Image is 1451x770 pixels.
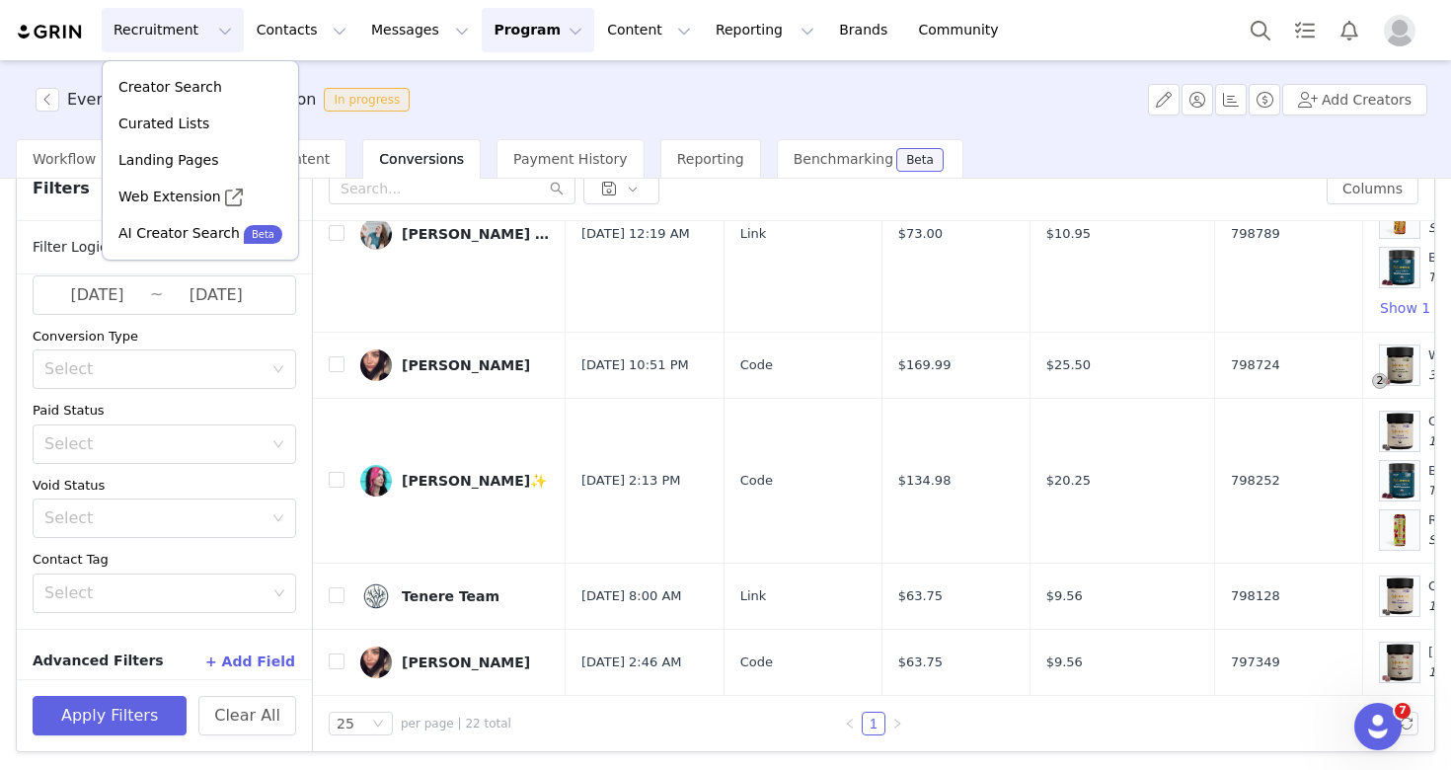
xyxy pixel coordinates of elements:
button: Apply Filters [33,696,187,735]
i: icon: down [272,363,284,377]
button: Profile [1372,15,1435,46]
span: Workflow [33,151,96,167]
p: Beta [252,227,274,242]
li: 1 [862,712,885,735]
img: 67f4ac95-c0d5-468a-a00b-2284a824347c.jpg [360,349,392,381]
span: [DATE] 12:19 AM [581,224,690,244]
button: Clear All [198,696,296,735]
span: Advanced Filters [33,651,164,671]
span: Reporting [677,151,744,167]
span: [object Object] [36,88,418,112]
span: $73.00 [898,224,944,244]
span: Code [740,471,773,491]
span: Link [740,586,767,606]
button: + Add Field [204,646,296,677]
div: Select [44,583,267,603]
p: AI Creator Search [118,223,240,244]
i: icon: down [273,587,285,601]
i: icon: down [272,512,284,526]
span: $10.95 [1046,224,1092,244]
img: WatermelonGummies_750mg_Main.png [1380,346,1419,385]
span: 797349 [1231,653,1280,672]
div: 25 [337,713,354,734]
span: Payment History [513,151,628,167]
button: Messages [359,8,481,52]
img: 750_CBDSLEEPGUMMIES_MAIN_1.png [1380,412,1419,451]
a: [PERSON_NAME] [360,647,550,678]
button: Reporting [704,8,826,52]
div: [PERSON_NAME] [402,654,530,670]
li: Next Page [885,712,909,735]
img: 0e711017-e6fe-441f-abbb-fb0d0e38a191.jpg [360,465,392,497]
a: Tenere Team [360,580,550,612]
span: $9.56 [1046,586,1083,606]
span: Code [740,355,773,375]
p: Landing Pages [118,150,218,171]
img: blueberrybreeze_THC_Gummies.png [1380,248,1419,287]
iframe: Intercom live chat [1354,703,1402,750]
img: a8423493-583c-4e23-8dfc-f8a0f5fcbdd3.jpg [360,580,392,612]
input: Search... [329,173,575,204]
img: THC-Seltzer_RL-1_1f61b68b-56c5-46f6-8799-ffa4d09f77bd.png [1380,510,1419,550]
input: Start date [44,282,150,308]
img: ed8e3baf-3d2c-46f2-bc13-97b0206af21b.jpg [360,218,392,250]
i: icon: left [844,718,856,730]
span: per page | 22 total [401,715,511,732]
span: [DATE] 8:00 AM [581,586,682,606]
img: placeholder-profile.jpg [1384,15,1415,46]
a: [PERSON_NAME] - Survivor, advocate, keynote speaker [360,218,550,250]
span: Link [740,224,767,244]
span: $63.75 [898,586,944,606]
div: Contact Tag [33,550,296,570]
a: Community [907,8,1020,52]
span: Conversions [379,151,464,167]
h3: Evergreen Influencer Activation [67,88,316,112]
span: $169.99 [898,355,952,375]
img: grin logo [16,23,85,41]
a: [PERSON_NAME]✨ [360,465,550,497]
a: Tasks [1283,8,1327,52]
span: 798128 [1231,586,1280,606]
span: 798724 [1231,355,1280,375]
i: icon: down [272,438,284,452]
span: $63.75 [898,653,944,672]
span: Content [275,151,331,167]
span: 7 [1395,703,1411,719]
p: Creator Search [118,77,222,98]
div: Conversion Type [33,327,296,346]
input: End date [163,282,268,308]
span: $25.50 [1046,355,1092,375]
span: [DATE] 10:51 PM [581,355,689,375]
button: Columns [1327,173,1418,204]
div: [PERSON_NAME] [402,357,530,373]
span: Filter Logic [33,237,108,258]
button: Content [595,8,703,52]
div: Select [44,508,263,528]
span: Benchmarking [794,151,893,167]
img: BerryGummy_main.png [1380,643,1419,682]
span: 2 [1374,372,1386,390]
button: Program [482,8,594,52]
img: 67f4ac95-c0d5-468a-a00b-2284a824347c.jpg [360,647,392,678]
span: $134.98 [898,471,952,491]
i: icon: down [372,718,384,731]
p: Curated Lists [118,114,209,134]
div: Tenere Team [402,588,499,604]
div: Beta [906,154,934,166]
span: [DATE] 2:46 AM [581,653,682,672]
div: Paid Status [33,401,296,421]
button: Recruitment [102,8,244,52]
i: icon: right [891,718,903,730]
span: Filters [33,177,90,200]
div: [PERSON_NAME]✨ [402,473,547,489]
div: Void Status [33,476,296,496]
span: $9.56 [1046,653,1083,672]
button: Add Creators [1282,84,1427,115]
span: In progress [324,88,410,112]
button: Search [1239,8,1282,52]
span: [DATE] 2:13 PM [581,471,680,491]
img: 750_CBDSLEEPGUMMIES_MAIN_1.png [1380,577,1419,616]
div: Select [44,359,263,379]
p: Web Extension [118,187,221,207]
